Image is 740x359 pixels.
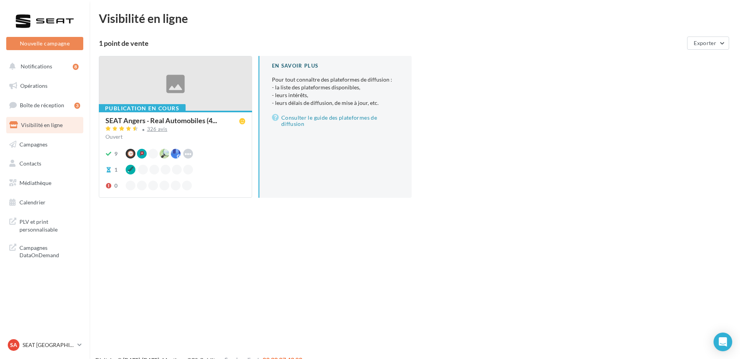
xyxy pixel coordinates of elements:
li: - la liste des plateformes disponibles, [272,84,399,91]
span: Notifications [21,63,52,70]
div: Open Intercom Messenger [714,333,732,351]
div: Publication en cours [99,104,186,113]
div: 9 [114,150,117,158]
li: - leurs délais de diffusion, de mise à jour, etc. [272,99,399,107]
span: Campagnes DataOnDemand [19,242,80,259]
button: Notifications 8 [5,58,82,75]
span: Boîte de réception [20,102,64,108]
a: Campagnes DataOnDemand [5,239,85,262]
button: Nouvelle campagne [6,37,83,50]
a: 326 avis [105,125,245,134]
span: Ouvert [105,133,123,140]
div: Visibilité en ligne [99,12,731,24]
span: Calendrier [19,199,46,206]
a: SA SEAT [GEOGRAPHIC_DATA] [6,338,83,352]
span: Médiathèque [19,179,51,186]
div: 1 [114,166,117,174]
li: - leurs intérêts, [272,91,399,99]
div: 0 [114,182,117,190]
a: PLV et print personnalisable [5,213,85,236]
span: Opérations [20,82,47,89]
a: Boîte de réception3 [5,97,85,113]
button: Exporter [687,37,729,50]
a: Visibilité en ligne [5,117,85,133]
div: 3 [74,103,80,109]
p: Pour tout connaître des plateformes de diffusion : [272,76,399,107]
div: 326 avis [147,127,168,132]
p: SEAT [GEOGRAPHIC_DATA] [23,341,74,349]
span: Exporter [694,40,716,46]
span: Contacts [19,160,41,167]
a: Calendrier [5,194,85,211]
div: 1 point de vente [99,40,684,47]
a: Médiathèque [5,175,85,191]
span: SEAT Angers - Real Automobiles (4... [105,117,217,124]
div: 8 [73,64,79,70]
a: Opérations [5,78,85,94]
a: Consulter le guide des plateformes de diffusion [272,113,399,129]
a: Contacts [5,155,85,172]
span: SA [10,341,17,349]
span: PLV et print personnalisable [19,216,80,233]
div: En savoir plus [272,62,399,70]
a: Campagnes [5,136,85,153]
span: Visibilité en ligne [21,122,63,128]
span: Campagnes [19,141,47,147]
